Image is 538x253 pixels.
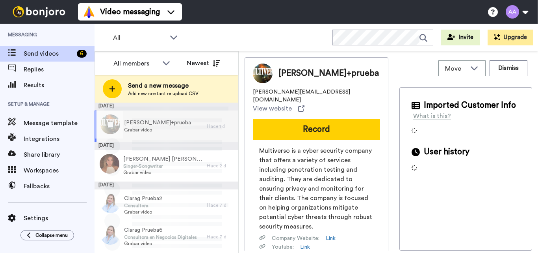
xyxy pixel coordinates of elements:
[424,146,469,158] span: User history
[83,6,95,18] img: vm-color.svg
[253,104,292,113] span: View website
[124,127,191,133] span: Grabar vídeo
[253,88,380,104] span: [PERSON_NAME][EMAIL_ADDRESS][DOMAIN_NAME]
[123,169,203,176] span: Grabar vídeo
[24,134,95,144] span: Integrations
[123,155,203,163] span: [PERSON_NAME] [PERSON_NAME] [PERSON_NAME]
[207,234,234,240] div: Hace 7 d
[95,142,238,150] div: [DATE]
[9,6,69,17] img: bj-logo-header-white.svg
[488,30,533,45] button: Upgrade
[413,111,451,121] div: What is this?
[123,163,203,169] span: Singer-Songwriter
[124,119,191,127] span: [PERSON_NAME]+prueba
[128,81,199,90] span: Send a new message
[124,234,197,240] span: Consultora en Negocios Digitales
[272,243,294,251] span: Youtube :
[100,193,120,213] img: 7e6e5a9e-4c56-4eb2-9348-4dd4a3d66892.jpg
[278,67,379,79] span: [PERSON_NAME]+prueba
[124,195,162,202] span: Clarag Prueba2
[113,59,158,68] div: All members
[424,99,516,111] span: Imported Customer Info
[207,123,234,129] div: Hace 1 d
[207,163,234,169] div: Hace 2 d
[24,214,95,223] span: Settings
[259,146,374,231] span: Multiverso is a cyber security company that offers a variety of services including penetration te...
[95,103,238,111] div: [DATE]
[490,60,527,76] button: Dismiss
[124,209,162,215] span: Grabar vídeo
[35,232,68,238] span: Collapse menu
[207,202,234,208] div: Hace 7 d
[181,55,226,71] button: Newest
[24,182,95,191] span: Fallbacks
[445,64,466,73] span: Move
[441,30,480,45] button: Invite
[20,230,74,240] button: Collapse menu
[326,234,336,242] a: Link
[24,49,74,58] span: Send videos
[77,50,87,58] div: 6
[24,150,95,159] span: Share library
[253,104,304,113] a: View website
[113,33,166,43] span: All
[124,226,197,234] span: Clarag Prueba6
[253,119,380,140] button: Record
[128,90,199,97] span: Add new contact or upload CSV
[253,64,273,83] img: Image of Javier
[24,65,95,74] span: Replies
[100,6,160,17] span: Video messaging
[95,182,238,189] div: [DATE]
[24,118,95,128] span: Message template
[100,154,119,174] img: 77caaf68-0072-40c5-b9d0-412b5b495c57.jpg
[124,202,162,209] span: Consultora
[24,81,95,90] span: Results
[24,166,95,175] span: Workspaces
[124,240,197,247] span: Grabar vídeo
[272,234,319,242] span: Company Website :
[300,243,310,251] a: Link
[100,225,120,245] img: 79d9a5dc-e7c1-4997-96a3-d565132645ea.jpg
